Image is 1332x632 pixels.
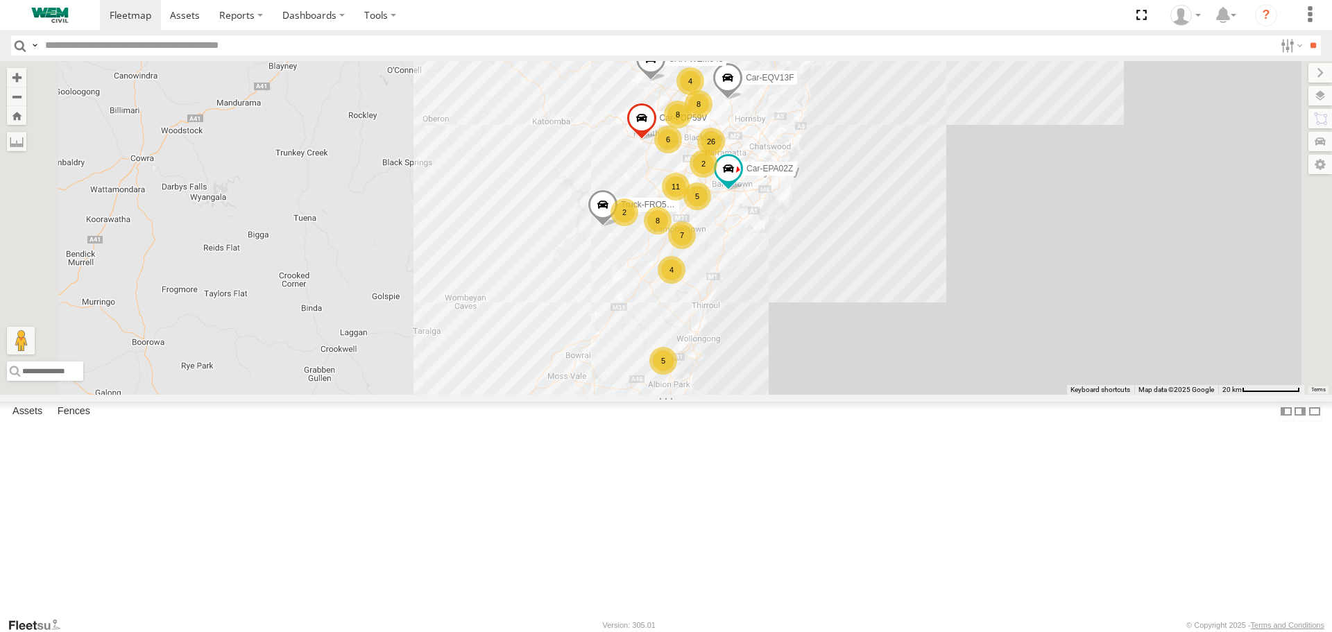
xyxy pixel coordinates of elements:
[1275,35,1305,55] label: Search Filter Options
[29,35,40,55] label: Search Query
[1218,385,1304,395] button: Map scale: 20 km per 80 pixels
[1070,385,1130,395] button: Keyboard shortcuts
[649,347,677,375] div: 5
[7,106,26,125] button: Zoom Home
[685,90,712,118] div: 8
[8,618,71,632] a: Visit our Website
[7,87,26,106] button: Zoom out
[690,150,717,178] div: 2
[654,126,682,153] div: 6
[1138,386,1214,393] span: Map data ©2025 Google
[662,173,690,200] div: 11
[668,221,696,249] div: 7
[7,68,26,87] button: Zoom in
[697,128,725,155] div: 26
[683,182,711,210] div: 5
[664,101,692,128] div: 8
[746,73,794,83] span: Car-EQV13F
[14,8,86,23] img: WEMCivilLogo.svg
[676,67,704,95] div: 4
[746,164,793,173] span: Car-EPA02Z
[1251,621,1324,629] a: Terms and Conditions
[1308,155,1332,174] label: Map Settings
[1186,621,1324,629] div: © Copyright 2025 -
[1279,402,1293,422] label: Dock Summary Table to the Left
[7,327,35,355] button: Drag Pegman onto the map to open Street View
[51,402,97,422] label: Fences
[7,132,26,151] label: Measure
[603,621,656,629] div: Version: 305.01
[1311,386,1326,392] a: Terms
[1255,4,1277,26] i: ?
[1308,402,1322,422] label: Hide Summary Table
[621,200,677,210] span: Truck-FRO52R
[1222,386,1242,393] span: 20 km
[644,207,672,234] div: 8
[660,114,708,123] span: Car-FDP59V
[658,256,685,284] div: 4
[610,198,638,226] div: 2
[1293,402,1307,422] label: Dock Summary Table to the Right
[6,402,49,422] label: Assets
[1165,5,1206,26] div: Nathan Oselli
